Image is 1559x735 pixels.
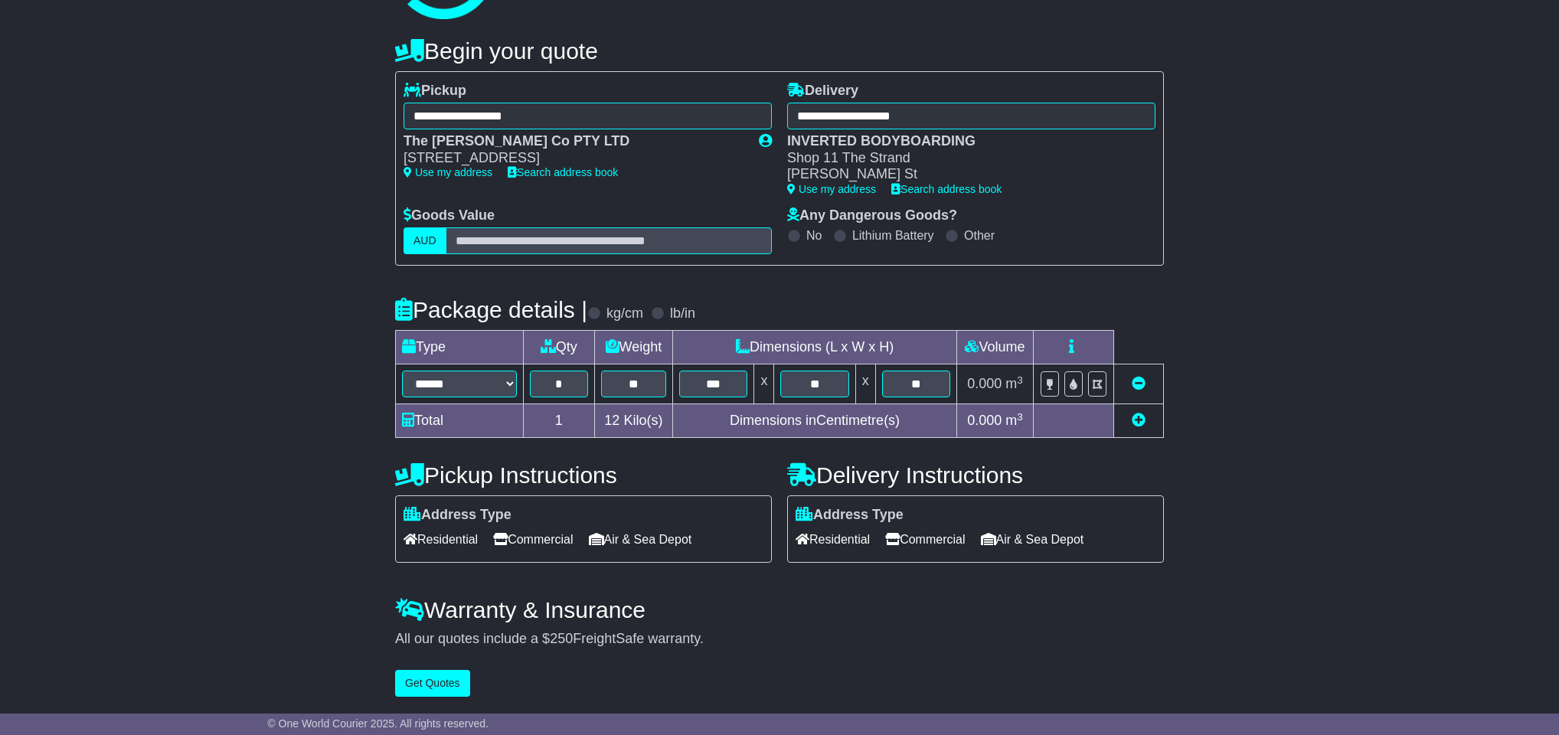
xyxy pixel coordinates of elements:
[787,133,1140,150] div: INVERTED BODYBOARDING
[404,133,744,150] div: The [PERSON_NAME] Co PTY LTD
[1132,413,1146,428] a: Add new item
[852,228,934,243] label: Lithium Battery
[606,305,643,322] label: kg/cm
[404,166,492,178] a: Use my address
[670,305,695,322] label: lb/in
[396,331,524,364] td: Type
[267,717,489,730] span: © One World Courier 2025. All rights reserved.
[855,364,875,404] td: x
[806,228,822,243] label: No
[404,227,446,254] label: AUD
[673,404,957,438] td: Dimensions in Centimetre(s)
[967,413,1002,428] span: 0.000
[1132,376,1146,391] a: Remove this item
[796,507,904,524] label: Address Type
[956,331,1033,364] td: Volume
[787,83,858,100] label: Delivery
[404,83,466,100] label: Pickup
[404,207,495,224] label: Goods Value
[395,670,470,697] button: Get Quotes
[493,528,573,551] span: Commercial
[395,462,772,488] h4: Pickup Instructions
[673,331,957,364] td: Dimensions (L x W x H)
[891,183,1002,195] a: Search address book
[964,228,995,243] label: Other
[395,631,1164,648] div: All our quotes include a $ FreightSafe warranty.
[787,183,876,195] a: Use my address
[589,528,692,551] span: Air & Sea Depot
[396,404,524,438] td: Total
[787,150,1140,167] div: Shop 11 The Strand
[787,166,1140,183] div: [PERSON_NAME] St
[508,166,618,178] a: Search address book
[1017,374,1023,386] sup: 3
[787,462,1164,488] h4: Delivery Instructions
[404,507,511,524] label: Address Type
[1005,376,1023,391] span: m
[395,297,587,322] h4: Package details |
[604,413,619,428] span: 12
[885,528,965,551] span: Commercial
[754,364,774,404] td: x
[404,528,478,551] span: Residential
[594,331,673,364] td: Weight
[981,528,1084,551] span: Air & Sea Depot
[395,597,1164,622] h4: Warranty & Insurance
[524,331,595,364] td: Qty
[404,150,744,167] div: [STREET_ADDRESS]
[594,404,673,438] td: Kilo(s)
[1005,413,1023,428] span: m
[1017,411,1023,423] sup: 3
[395,38,1164,64] h4: Begin your quote
[967,376,1002,391] span: 0.000
[550,631,573,646] span: 250
[787,207,957,224] label: Any Dangerous Goods?
[796,528,870,551] span: Residential
[524,404,595,438] td: 1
